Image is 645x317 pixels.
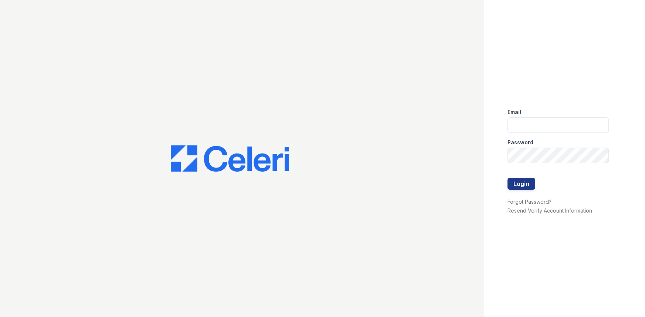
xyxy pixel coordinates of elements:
[507,199,551,205] a: Forgot Password?
[507,207,592,214] a: Resend Verify Account Information
[507,108,521,116] label: Email
[507,178,535,190] button: Login
[171,145,289,172] img: CE_Logo_Blue-a8612792a0a2168367f1c8372b55b34899dd931a85d93a1a3d3e32e68fde9ad4.png
[507,139,533,146] label: Password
